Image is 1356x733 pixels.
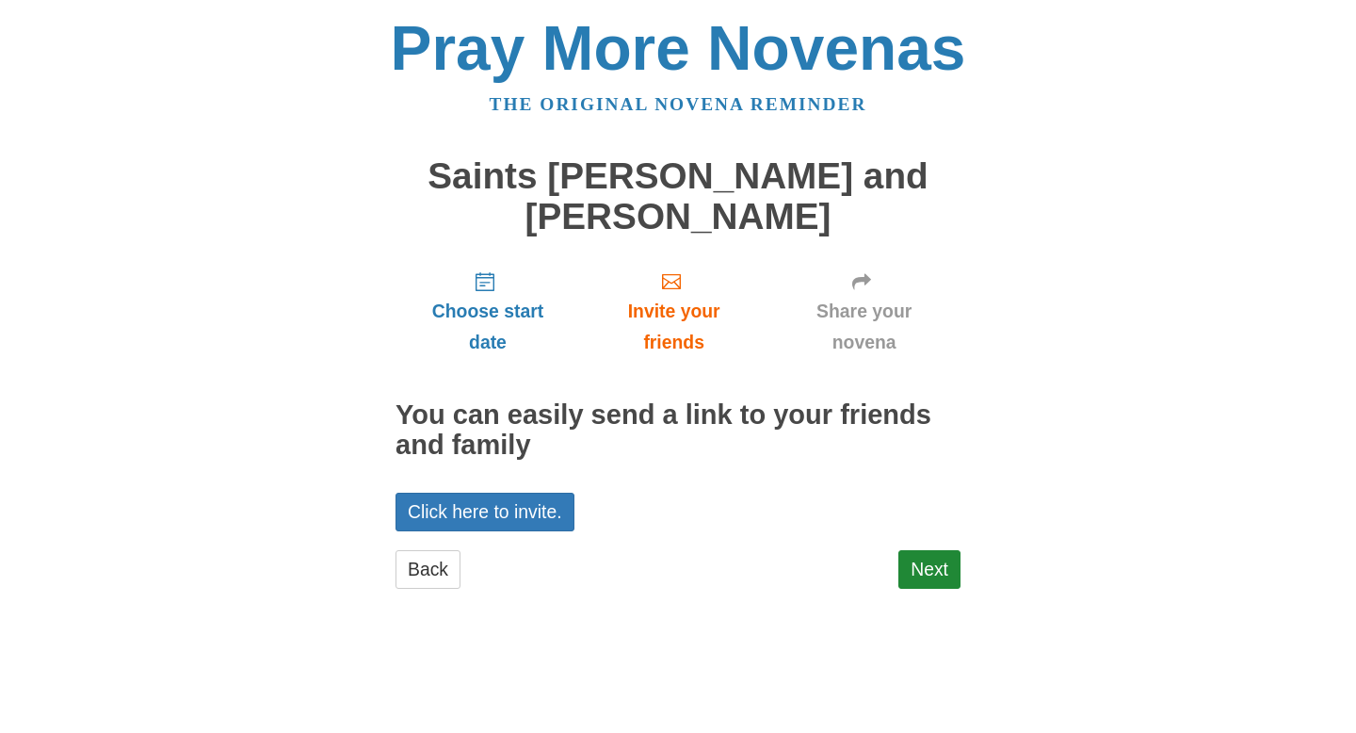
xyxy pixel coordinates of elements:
[395,255,580,367] a: Choose start date
[414,296,561,358] span: Choose start date
[786,296,942,358] span: Share your novena
[898,550,960,589] a: Next
[395,493,574,531] a: Click here to invite.
[767,255,960,367] a: Share your novena
[391,13,966,83] a: Pray More Novenas
[599,296,749,358] span: Invite your friends
[580,255,767,367] a: Invite your friends
[395,550,460,589] a: Back
[490,94,867,114] a: The original novena reminder
[395,156,960,236] h1: Saints [PERSON_NAME] and [PERSON_NAME]
[395,400,960,461] h2: You can easily send a link to your friends and family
